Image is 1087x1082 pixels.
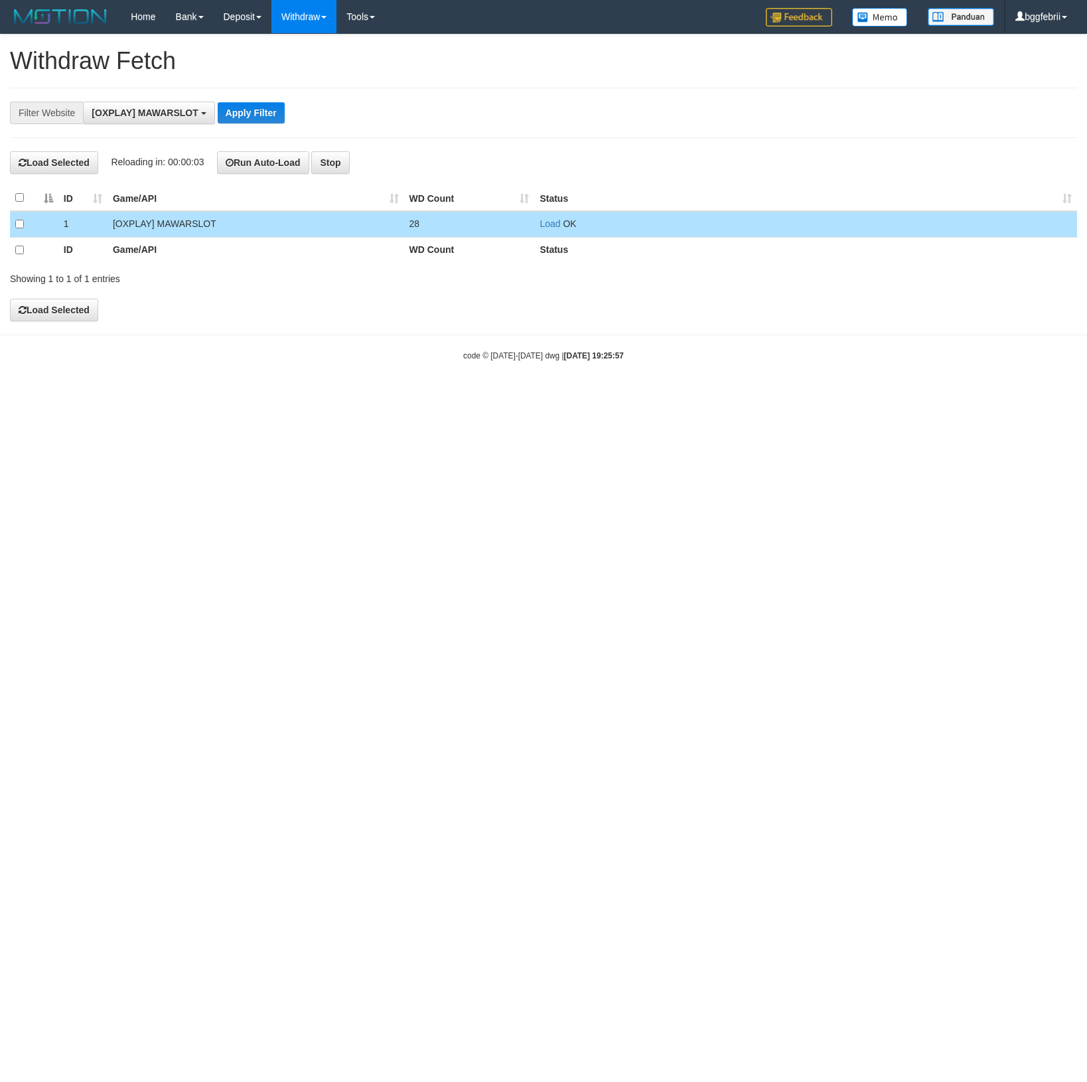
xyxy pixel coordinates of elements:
h1: Withdraw Fetch [10,48,1077,74]
div: Filter Website [10,102,83,124]
th: WD Count [404,237,535,263]
button: Apply Filter [218,102,285,123]
small: code © [DATE]-[DATE] dwg | [463,351,624,360]
span: [OXPLAY] MAWARSLOT [92,108,198,118]
img: MOTION_logo.png [10,7,111,27]
button: Load Selected [10,151,98,174]
img: Button%20Memo.svg [852,8,908,27]
td: 1 [58,211,108,238]
th: ID [58,237,108,263]
button: Stop [311,151,349,174]
button: [OXPLAY] MAWARSLOT [83,102,214,124]
th: WD Count: activate to sort column ascending [404,185,535,211]
th: Status [534,237,1077,263]
strong: [DATE] 19:25:57 [564,351,624,360]
th: Game/API: activate to sort column ascending [108,185,404,211]
span: Reloading in: 00:00:03 [111,157,204,167]
img: panduan.png [928,8,994,26]
button: Load Selected [10,299,98,321]
th: ID: activate to sort column ascending [58,185,108,211]
button: Run Auto-Load [217,151,309,174]
th: Status: activate to sort column ascending [534,185,1077,211]
img: Feedback.jpg [766,8,832,27]
span: OK [563,218,576,229]
span: 28 [409,218,420,229]
a: Load [540,218,560,229]
th: Game/API [108,237,404,263]
div: Showing 1 to 1 of 1 entries [10,267,443,285]
td: [OXPLAY] MAWARSLOT [108,211,404,238]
